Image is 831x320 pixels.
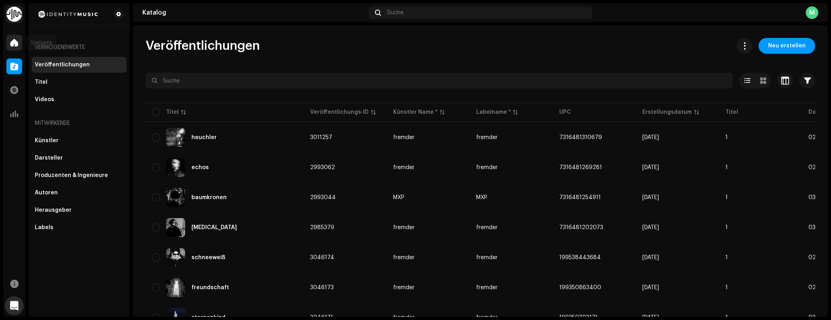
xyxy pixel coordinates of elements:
[35,155,63,161] div: Darsteller
[310,108,369,116] div: Veröffentlichungs-ID
[476,285,498,290] span: fremder
[191,285,229,290] div: freundschaft
[32,185,127,201] re-m-nav-item: Autoren
[559,135,602,140] span: 7316481310679
[642,195,659,200] span: 30.08.2025
[166,128,185,147] img: 5869bde4-0f78-4d5e-b267-865ca61e333a
[32,202,127,218] re-m-nav-item: Herausgeber
[642,135,659,140] span: 19.09.2025
[808,135,823,140] span: 02:18
[35,9,101,19] img: 2d8271db-5505-4223-b535-acbbe3973654
[32,220,127,235] re-m-nav-item: Labels
[642,285,659,290] span: 07.10.2025
[476,135,498,140] span: fremder
[806,6,818,19] div: M
[642,108,692,116] div: Erstellungsdatum
[166,278,185,297] img: 2e3be8e3-7889-43f3-b201-ccb49f22378c
[808,165,825,170] span: 02:42
[808,225,823,230] span: 03:01
[476,195,487,200] span: MXP
[393,165,415,170] div: fremder
[310,135,332,140] span: 3011257
[142,9,365,16] div: Katalog
[35,190,58,196] div: Autoren
[642,165,659,170] span: 30.08.2025
[559,195,601,200] span: 7316481254911
[191,135,217,140] div: heuchler
[476,165,498,170] span: fremder
[191,165,209,170] div: echos
[393,195,464,200] span: MXP
[559,285,601,290] span: 199350863400
[191,225,237,230] div: Dopamin
[35,62,90,68] div: Veröffentlichungen
[476,225,498,230] span: fremder
[310,165,335,170] span: 2993062
[725,135,728,140] span: 1
[725,195,728,200] span: 1
[32,150,127,166] re-m-nav-item: Darsteller
[6,6,22,22] img: 0f74c21f-6d1c-4dbc-9196-dbddad53419e
[32,57,127,73] re-m-nav-item: Veröffentlichungen
[32,133,127,149] re-m-nav-item: Künstler
[393,255,464,260] span: fremder
[476,108,511,116] div: Labelname *
[310,285,334,290] span: 3046173
[559,255,601,260] span: 199538443684
[559,225,603,230] span: 7316481202073
[146,38,260,54] span: Veröffentlichungen
[166,158,185,177] img: 21ad77c4-60dd-428b-b48b-132bf3663267
[387,9,403,16] span: Suche
[808,285,823,290] span: 02:33
[476,255,498,260] span: fremder
[166,218,185,237] img: 3deb9745-f6d0-4162-8c6a-f179ad158413
[393,165,464,170] span: fremder
[559,165,602,170] span: 7316481269281
[35,79,47,85] div: Titel
[35,96,54,103] div: Videos
[32,114,127,133] re-a-nav-header: Mitwirkende
[166,188,185,207] img: 0a025d77-1b32-440c-b313-f62b07c98b4f
[393,135,464,140] span: fremder
[393,285,415,290] div: fremder
[32,92,127,107] re-m-nav-item: Videos
[393,225,464,230] span: fremder
[725,255,728,260] span: 1
[393,255,415,260] div: fremder
[808,255,824,260] span: 02:37
[725,165,728,170] span: 1
[191,195,227,200] div: baumkronen
[32,168,127,183] re-m-nav-item: Produzenten & Ingenieure
[393,225,415,230] div: fremder
[35,137,59,144] div: Künstler
[166,248,185,267] img: 5691766f-adbb-4fad-8741-c53eaa086724
[32,74,127,90] re-m-nav-item: Titel
[393,285,464,290] span: fremder
[310,225,334,230] span: 2985379
[35,224,53,231] div: Labels
[310,195,336,200] span: 2993044
[768,38,806,54] span: Neu erstellen
[725,285,728,290] span: 1
[35,172,108,179] div: Produzenten & Ingenieure
[808,195,824,200] span: 03:49
[191,255,225,260] div: schneeweiß
[759,38,815,54] button: Neu erstellen
[310,255,334,260] span: 3046174
[725,225,728,230] span: 1
[393,108,437,116] div: Künstler Name *
[32,38,127,57] re-a-nav-header: Vermögenswerte
[166,108,179,116] div: Titel
[393,195,404,200] div: MXP
[642,225,659,230] span: 22.08.2025
[146,73,733,88] input: Suche
[393,135,415,140] div: fremder
[35,207,72,213] div: Herausgeber
[5,296,24,315] div: Open Intercom Messenger
[642,255,659,260] span: 07.10.2025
